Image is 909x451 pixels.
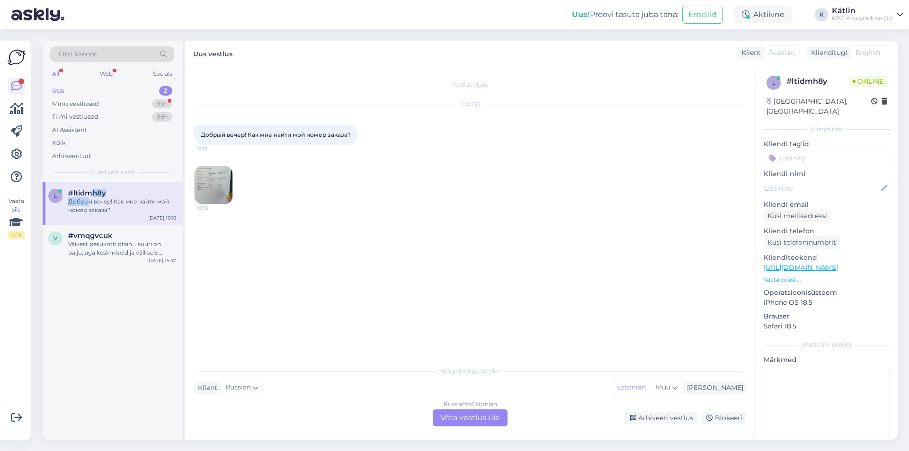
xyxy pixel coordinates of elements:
span: Uued vestlused [90,168,134,177]
div: Arhiveeri vestlus [624,412,697,424]
input: Lisa tag [764,151,890,165]
span: Muu [656,383,670,391]
span: Russian [225,382,251,393]
img: Attachment [195,166,232,204]
div: Kõik [52,138,66,148]
div: [PERSON_NAME] [764,341,890,349]
span: Otsi kliente [59,49,97,59]
div: Kliendi info [764,125,890,133]
div: # ltidmh8y [786,76,849,87]
input: Lisa nimi [764,183,879,194]
div: Tiimi vestlused [52,112,98,122]
p: Kliendi nimi [764,169,890,179]
div: K [815,8,828,21]
div: AI Assistent [52,125,87,135]
span: 16:18 [197,204,233,212]
span: l [772,79,775,86]
img: Askly Logo [8,48,26,66]
p: Märkmed [764,355,890,365]
div: Küsi meiliaadressi [764,210,831,222]
p: Operatsioonisüsteem [764,288,890,298]
span: English [856,48,880,58]
button: Emailid [682,6,723,24]
div: Blokeeri [701,412,746,424]
span: #vmqgvcuk [68,231,113,240]
div: [DATE] 15:37 [147,257,176,264]
div: Socials [151,68,174,80]
div: Estonian [612,380,651,395]
span: Online [849,76,887,87]
p: Brauser [764,311,890,321]
p: Klienditeekond [764,253,890,263]
div: Proovi tasuta juba täna: [572,9,678,20]
a: KätlinKPG Kaubanduse OÜ [832,7,903,22]
div: 2 [159,86,172,96]
div: Võta vestlus üle [433,409,508,426]
div: Russian to Estonian [444,400,497,408]
div: Valige keel ja vastake [194,367,746,376]
div: [DATE] [194,100,746,109]
label: Uus vestlus [193,46,232,59]
div: Minu vestlused [52,99,99,109]
div: Web [98,68,115,80]
div: Klient [194,383,217,393]
div: Vestlus algas [194,80,746,89]
div: Väikest pesukotti otsin... suuri on palju, aga keskmiseid ja väikseid [PERSON_NAME]... [68,240,176,257]
span: Russian [769,48,794,58]
div: Kätlin [832,7,893,15]
span: v [53,235,57,242]
div: Klienditugi [807,48,847,58]
div: [DATE] 16:18 [148,214,176,221]
div: [GEOGRAPHIC_DATA], [GEOGRAPHIC_DATA] [766,97,871,116]
span: #ltidmh8y [68,189,106,197]
div: KPG Kaubanduse OÜ [832,15,893,22]
div: 99+ [152,112,172,122]
p: iPhone OS 18.5 [764,298,890,308]
div: Vaata siia [8,197,25,239]
p: Safari 18.5 [764,321,890,331]
p: Kliendi tag'id [764,139,890,149]
div: Arhiveeritud [52,151,91,161]
p: Vaata edasi ... [764,275,890,284]
div: Küsi telefoninumbrit [764,236,840,249]
div: 2 / 3 [8,231,25,239]
p: Kliendi telefon [764,226,890,236]
span: l [54,192,57,199]
p: Kliendi email [764,200,890,210]
div: Klient [738,48,761,58]
span: Добрый вечер! Как мне найти мой номер заказа? [201,131,351,138]
div: Добрый вечер! Как мне найти мой номер заказа? [68,197,176,214]
div: Aktiivne [734,6,792,23]
a: [URL][DOMAIN_NAME] [764,263,838,272]
b: Uus! [572,10,590,19]
span: 16:18 [197,145,232,152]
div: All [50,68,61,80]
div: [PERSON_NAME] [683,383,743,393]
div: Uus [52,86,64,96]
div: 99+ [152,99,172,109]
